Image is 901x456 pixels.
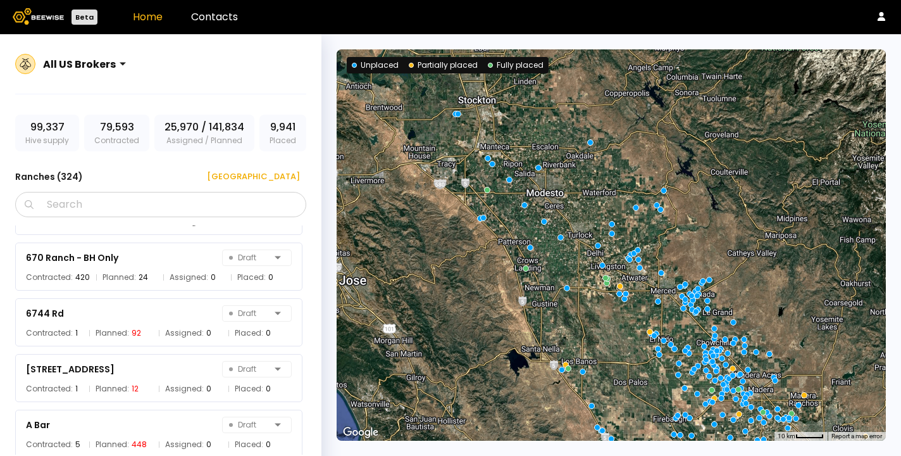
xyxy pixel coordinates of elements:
div: 0 [206,383,211,395]
span: Planned: [96,383,129,395]
span: 99,337 [30,120,65,135]
span: Assigned: [165,438,204,451]
span: Assigned: [165,327,204,339]
div: Contracted [84,115,149,151]
div: 0 [206,438,211,451]
div: 1 [75,383,78,395]
span: Planned: [96,327,129,339]
button: [GEOGRAPHIC_DATA] [192,167,306,187]
div: 670 Ranch - BH Only [26,250,118,265]
div: Placed [259,115,306,151]
div: 0 [266,327,271,339]
span: Draft [229,417,270,433]
div: [GEOGRAPHIC_DATA] [198,170,300,183]
span: 25,970 / 141,834 [165,120,244,135]
span: Contracted: [26,327,73,339]
span: 9,941 [270,120,295,135]
div: Beta [71,9,97,25]
div: A Bar [26,417,50,433]
a: Contacts [191,9,238,24]
div: Hive supply [15,115,79,151]
span: Placed: [235,383,263,395]
span: Draft [229,306,270,321]
div: 1 [75,327,78,339]
div: 5 [75,438,80,451]
img: Google [340,424,382,441]
div: 92 [132,327,141,339]
div: 12 [132,383,139,395]
div: Fully placed [488,60,544,71]
span: Assigned: [170,271,208,284]
div: 6744 Rd [26,306,64,321]
span: Planned: [96,438,129,451]
div: 0 [268,271,273,284]
button: Map Scale: 10 km per 41 pixels [774,432,828,441]
span: Draft [229,362,270,377]
div: 0 [266,438,271,451]
span: Planned: [103,271,136,284]
span: Contracted: [26,383,73,395]
div: All US Brokers [43,56,116,72]
div: Assigned / Planned [154,115,254,151]
h3: Ranches ( 324 ) [15,168,83,186]
span: Placed: [237,271,266,284]
span: Contracted: [26,271,73,284]
span: Assigned: [165,383,204,395]
div: 420 [75,271,90,284]
span: Draft [229,250,270,265]
div: [STREET_ADDRESS] [26,362,115,377]
div: 24 [139,271,148,284]
div: 448 [132,438,147,451]
a: Report a map error [831,433,882,440]
div: 0 [266,383,271,395]
div: 0 [211,271,216,284]
a: Home [133,9,163,24]
div: 0 [206,327,211,339]
div: Partially placed [409,60,478,71]
img: Beewise logo [13,8,64,25]
div: Unplaced [352,60,399,71]
span: Placed: [235,327,263,339]
span: Contracted: [26,438,73,451]
span: Placed: [235,438,263,451]
a: Open this area in Google Maps (opens a new window) [340,424,382,441]
span: 79,593 [100,120,134,135]
span: 10 km [778,433,795,440]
